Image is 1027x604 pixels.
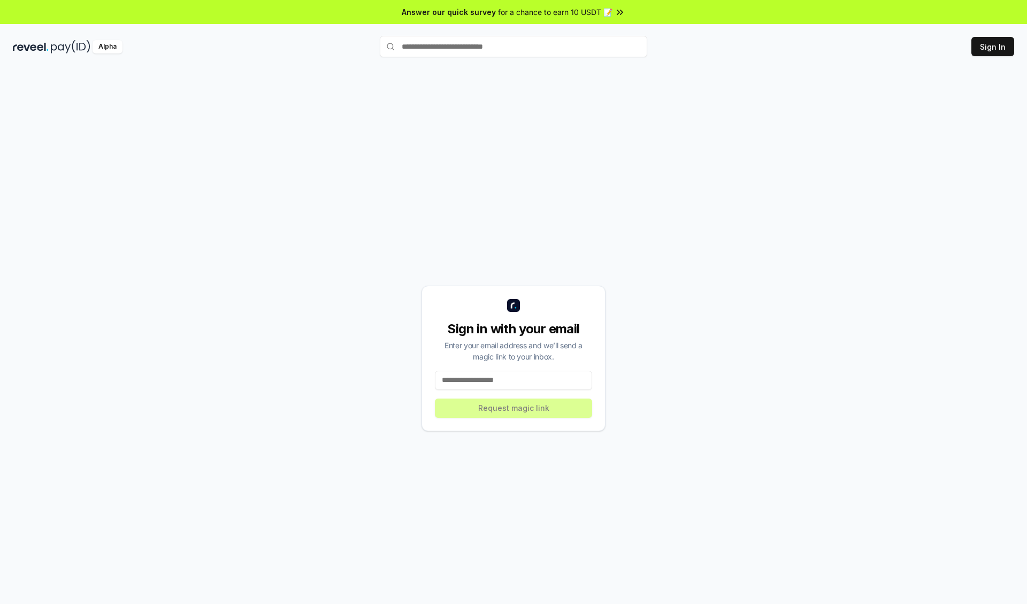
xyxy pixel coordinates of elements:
div: Enter your email address and we’ll send a magic link to your inbox. [435,340,592,362]
img: logo_small [507,299,520,312]
img: pay_id [51,40,90,53]
span: Answer our quick survey [402,6,496,18]
div: Alpha [93,40,122,53]
div: Sign in with your email [435,320,592,338]
button: Sign In [971,37,1014,56]
img: reveel_dark [13,40,49,53]
span: for a chance to earn 10 USDT 📝 [498,6,612,18]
